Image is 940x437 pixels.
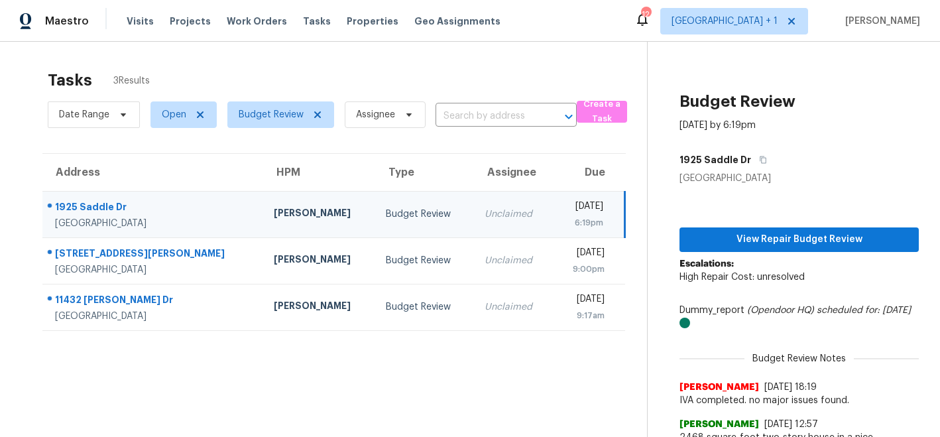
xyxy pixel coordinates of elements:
th: Type [375,154,474,191]
div: [DATE] [563,292,605,309]
h2: Tasks [48,74,92,87]
span: IVA completed. no major issues found. [679,394,919,407]
span: [PERSON_NAME] [679,381,759,394]
button: Open [559,107,578,126]
span: Create a Task [583,97,621,127]
div: Unclaimed [485,208,542,221]
div: Budget Review [386,254,463,267]
button: Create a Task [577,101,628,123]
div: Budget Review [386,208,463,221]
span: 3 Results [113,74,150,88]
th: Due [553,154,625,191]
span: [PERSON_NAME] [679,418,759,431]
div: Dummy_report [679,304,919,330]
span: [PERSON_NAME] [840,15,920,28]
div: 6:19pm [563,216,603,229]
th: Address [42,154,263,191]
th: HPM [263,154,375,191]
div: 1925 Saddle Dr [55,200,253,217]
div: [DATE] by 6:19pm [679,119,756,132]
span: Budget Review Notes [744,352,854,365]
button: Copy Address [751,148,769,172]
div: [DATE] [563,246,605,263]
div: Unclaimed [485,254,542,267]
div: [PERSON_NAME] [274,253,365,269]
button: View Repair Budget Review [679,227,919,252]
i: scheduled for: [DATE] [817,306,911,315]
span: Tasks [303,17,331,26]
div: 12 [641,8,650,21]
div: [DATE] [563,200,603,216]
span: Maestro [45,15,89,28]
span: Open [162,108,186,121]
div: [PERSON_NAME] [274,299,365,316]
input: Search by address [436,106,540,127]
div: [GEOGRAPHIC_DATA] [55,310,253,323]
span: View Repair Budget Review [690,231,908,248]
span: Work Orders [227,15,287,28]
div: Budget Review [386,300,463,314]
div: 9:00pm [563,263,605,276]
span: Geo Assignments [414,15,500,28]
div: [PERSON_NAME] [274,206,365,223]
div: [STREET_ADDRESS][PERSON_NAME] [55,247,253,263]
span: Budget Review [239,108,304,121]
h5: 1925 Saddle Dr [679,153,751,166]
span: High Repair Cost: unresolved [679,273,805,282]
span: [DATE] 18:19 [764,383,817,392]
span: Assignee [356,108,395,121]
div: Unclaimed [485,300,542,314]
div: [GEOGRAPHIC_DATA] [55,217,253,230]
b: Escalations: [679,259,734,269]
span: Projects [170,15,211,28]
span: [DATE] 12:57 [764,420,818,429]
div: [GEOGRAPHIC_DATA] [55,263,253,277]
div: 11432 [PERSON_NAME] Dr [55,293,253,310]
i: (Opendoor HQ) [747,306,814,315]
div: [GEOGRAPHIC_DATA] [679,172,919,185]
span: [GEOGRAPHIC_DATA] + 1 [672,15,778,28]
span: Date Range [59,108,109,121]
div: 9:17am [563,309,605,322]
span: Properties [347,15,398,28]
th: Assignee [474,154,553,191]
span: Visits [127,15,154,28]
h2: Budget Review [679,95,795,108]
